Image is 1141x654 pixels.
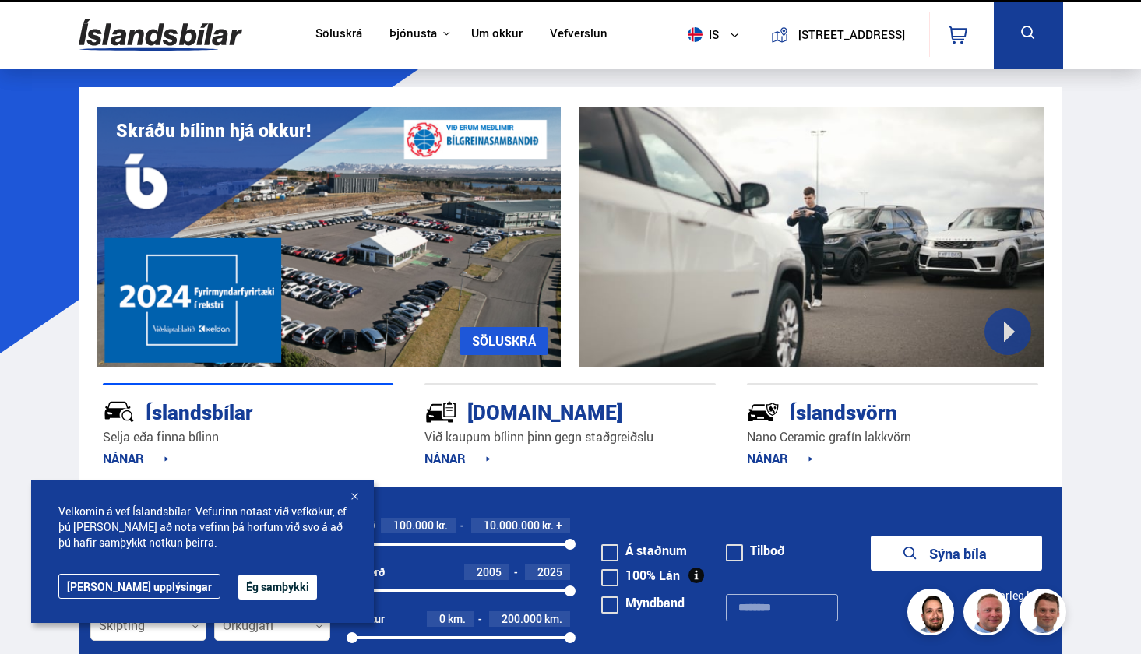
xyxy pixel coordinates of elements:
span: is [681,27,720,42]
img: tr5P-W3DuiFaO7aO.svg [424,396,457,428]
button: [STREET_ADDRESS] [794,28,909,41]
a: SÖLUSKRÁ [460,327,548,355]
button: Ég samþykki [238,575,317,599]
img: -Svtn6bYgwAsiwNX.svg [747,396,780,428]
button: Ítarleg leit [979,578,1042,613]
img: siFngHWaQ9KaOqBr.png [966,591,1012,638]
button: Sýna bíla [871,536,1042,571]
div: Akstur [352,613,385,625]
a: [STREET_ADDRESS] [761,12,920,57]
div: [DOMAIN_NAME] [424,397,660,424]
div: Íslandsvörn [747,397,983,424]
img: eKx6w-_Home_640_.png [97,107,562,367]
img: G0Ugv5HjCgRt.svg [79,9,242,60]
a: Um okkur [471,26,523,43]
a: NÁNAR [424,450,491,467]
span: 2025 [537,564,562,579]
a: Söluskrá [315,26,362,43]
a: Vefverslun [550,26,607,43]
h1: Skráðu bílinn hjá okkur! [116,120,311,141]
label: Tilboð [726,544,785,557]
span: 200.000 [502,611,542,626]
button: is [681,12,752,58]
span: 2005 [477,564,502,579]
p: Nano Ceramic grafín lakkvörn [747,428,1038,446]
span: + [556,519,562,532]
label: Myndband [601,596,685,609]
p: Við kaupum bílinn þinn gegn staðgreiðslu [424,428,716,446]
a: [PERSON_NAME] upplýsingar [58,574,220,599]
span: kr. [542,519,554,532]
img: svg+xml;base64,PHN2ZyB4bWxucz0iaHR0cDovL3d3dy53My5vcmcvMjAwMC9zdmciIHdpZHRoPSI1MTIiIGhlaWdodD0iNT... [688,27,703,42]
span: Velkomin á vef Íslandsbílar. Vefurinn notast við vefkökur, ef þú [PERSON_NAME] að nota vefinn þá ... [58,504,347,550]
img: nhp88E3Fdnt1Opn2.png [910,591,956,638]
p: Selja eða finna bílinn [103,428,394,446]
label: Á staðnum [601,544,687,557]
div: Íslandsbílar [103,397,339,424]
span: km. [544,613,562,625]
img: FbJEzSuNWCJXmdc-.webp [1022,591,1069,638]
img: JRvxyua_JYH6wB4c.svg [103,396,136,428]
span: 10.000.000 [484,518,540,533]
a: NÁNAR [103,450,169,467]
a: NÁNAR [747,450,813,467]
span: 0 [439,611,445,626]
label: 100% Lán [601,569,680,582]
span: 100.000 [393,518,434,533]
span: km. [448,613,466,625]
span: kr. [436,519,448,532]
button: Þjónusta [389,26,437,41]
